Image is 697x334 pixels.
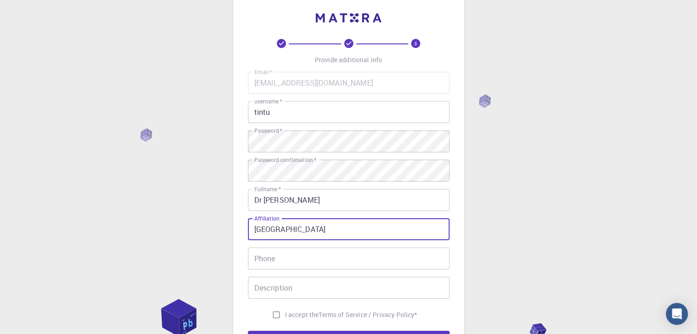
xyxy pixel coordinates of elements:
[254,127,282,135] label: Password
[254,215,279,222] label: Affiliation
[315,55,382,65] p: Provide additional info
[666,303,688,325] div: Open Intercom Messenger
[254,156,316,164] label: Password confirmation
[254,97,282,105] label: username
[414,40,417,47] text: 3
[254,68,272,76] label: Email
[318,310,417,319] p: Terms of Service / Privacy Policy *
[285,310,319,319] span: I accept the
[318,310,417,319] a: Terms of Service / Privacy Policy*
[254,185,281,193] label: Fullname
